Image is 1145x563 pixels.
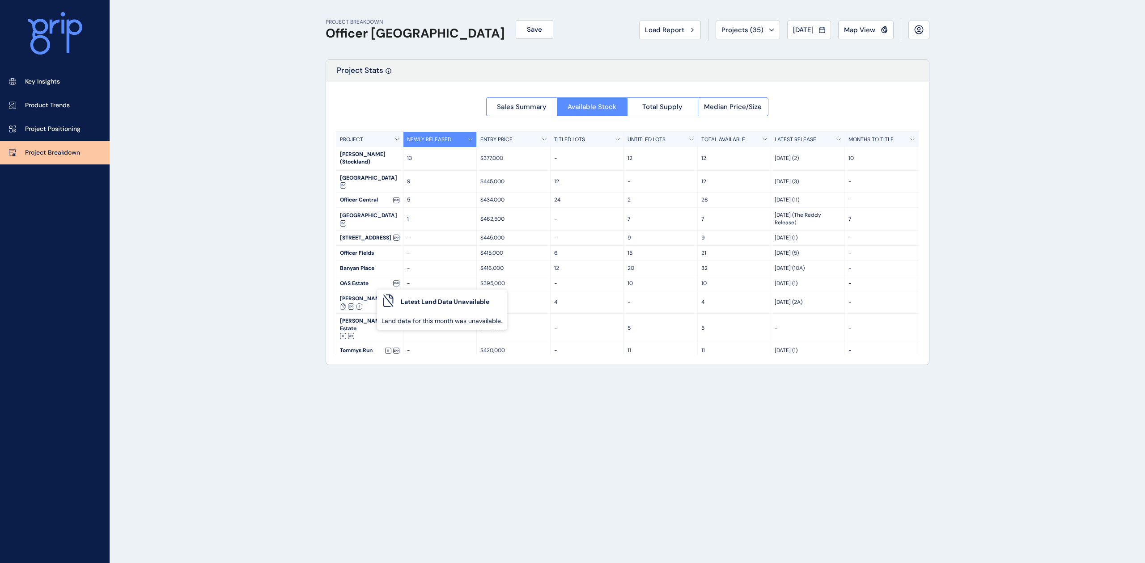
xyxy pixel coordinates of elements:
div: [PERSON_NAME] (Stockland) [336,147,403,170]
span: [DATE] [793,25,814,34]
p: $416,000 [480,265,547,272]
button: Save [516,20,553,39]
p: [DATE] (1) [775,280,841,287]
p: 9 [628,234,694,242]
p: $445,000 [480,324,547,332]
p: $395,000 [480,280,547,287]
p: 11 [701,347,768,354]
p: PROJECT [340,136,363,143]
p: 26 [701,196,768,204]
p: [DATE] (10A) [775,265,841,272]
label: Latest Land Data Unavailable [401,298,489,307]
p: [DATE] (3) [775,178,841,185]
p: 7 [701,215,768,223]
div: Banyan Place [336,261,403,276]
p: [DATE] (2) [775,155,841,162]
div: [PERSON_NAME] Estate [336,314,403,343]
p: 5 [628,324,694,332]
p: $420,000 [480,347,547,354]
p: 20 [628,265,694,272]
p: [DATE] (5) [775,249,841,257]
p: 4 [701,298,768,306]
p: TITLED LOTS [554,136,585,143]
p: 9 [407,178,473,185]
p: $377,000 [480,155,547,162]
p: 4 [554,298,620,306]
button: Total Supply [627,97,698,116]
p: $470,000 [480,298,547,306]
p: 9 [701,234,768,242]
p: Project Breakdown [25,148,80,157]
p: 11 [628,347,694,354]
p: - [407,280,473,287]
p: - [848,298,915,306]
p: 32 [701,265,768,272]
p: Product Trends [25,101,70,110]
p: - [554,324,620,332]
p: - [628,178,694,185]
p: [DATE] (11) [775,196,841,204]
p: - [848,347,915,354]
p: - [554,155,620,162]
div: [GEOGRAPHIC_DATA] [336,171,403,193]
p: Project Stats [337,65,383,82]
p: NEWLY RELEASED [407,136,451,143]
p: Key Insights [25,77,60,86]
p: $445,000 [480,178,547,185]
p: - [407,234,473,242]
span: Sales Summary [497,102,547,111]
p: Land data for this month was unavailable. [382,317,502,326]
span: Projects ( 35 ) [721,25,763,34]
div: [STREET_ADDRESS] [336,231,403,245]
div: Tommys Run [336,343,403,358]
p: [DATE] (The Reddy Release) [775,211,841,227]
p: 12 [554,178,620,185]
p: - [628,298,694,306]
div: [GEOGRAPHIC_DATA] [336,208,403,230]
h1: Officer [GEOGRAPHIC_DATA] [326,26,505,41]
p: 10 [628,280,694,287]
p: 6 [554,249,620,257]
div: Officer Fields [336,246,403,260]
div: Officer Central [336,193,403,207]
p: 12 [701,178,768,185]
p: - [848,280,915,287]
p: 2 [628,196,694,204]
p: 10 [701,280,768,287]
p: 13 [407,155,473,162]
button: Projects (35) [716,21,780,39]
p: 12 [554,265,620,272]
p: $415,000 [480,249,547,257]
span: Total Supply [642,102,683,111]
span: Median Price/Size [704,102,762,111]
p: 12 [701,155,768,162]
p: 5 [701,324,768,332]
span: Save [527,25,542,34]
p: 24 [554,196,620,204]
p: 10 [848,155,915,162]
p: Project Positioning [25,125,81,134]
p: - [848,196,915,204]
p: - [848,265,915,272]
p: [DATE] (2A) [775,298,841,306]
p: - [407,249,473,257]
p: 15 [628,249,694,257]
div: [PERSON_NAME] [336,291,403,313]
button: Sales Summary [486,97,557,116]
p: $462,500 [480,215,547,223]
p: UNTITLED LOTS [628,136,666,143]
p: - [407,347,473,354]
p: - [775,324,841,332]
button: Load Report [639,21,701,39]
p: - [554,215,620,223]
p: 7 [628,215,694,223]
p: [DATE] (1) [775,347,841,354]
div: OAS Estate [336,276,403,291]
p: $445,000 [480,234,547,242]
span: Available Stock [568,102,616,111]
p: PROJECT BREAKDOWN [326,18,505,26]
p: LATEST RELEASE [775,136,816,143]
p: - [407,265,473,272]
span: Load Report [645,25,684,34]
p: 5 [407,196,473,204]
